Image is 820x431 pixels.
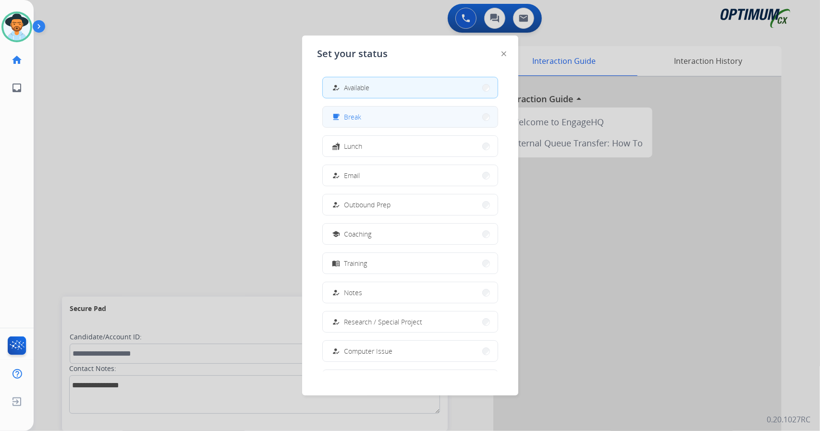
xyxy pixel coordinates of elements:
[344,258,367,268] span: Training
[344,229,372,239] span: Coaching
[332,113,340,121] mat-icon: free_breakfast
[344,112,362,122] span: Break
[332,84,340,92] mat-icon: how_to_reg
[332,171,340,180] mat-icon: how_to_reg
[332,201,340,209] mat-icon: how_to_reg
[332,142,340,150] mat-icon: fastfood
[323,136,498,156] button: Lunch
[344,83,370,93] span: Available
[502,51,506,56] img: close-button
[344,141,363,151] span: Lunch
[332,230,340,238] mat-icon: school
[323,282,498,303] button: Notes
[323,224,498,244] button: Coaching
[323,370,498,391] button: Internet Issue
[11,82,23,94] mat-icon: inbox
[344,200,391,210] span: Outbound Prep
[344,346,393,356] span: Computer Issue
[332,288,340,297] mat-icon: how_to_reg
[323,165,498,186] button: Email
[323,77,498,98] button: Available
[344,170,360,180] span: Email
[323,341,498,361] button: Computer Issue
[344,317,423,327] span: Research / Special Project
[318,47,388,60] span: Set your status
[323,194,498,215] button: Outbound Prep
[11,54,23,66] mat-icon: home
[323,311,498,332] button: Research / Special Project
[3,13,30,40] img: avatar
[323,107,498,127] button: Break
[332,318,340,326] mat-icon: how_to_reg
[332,259,340,267] mat-icon: menu_book
[332,347,340,355] mat-icon: how_to_reg
[323,253,498,274] button: Training
[767,414,810,425] p: 0.20.1027RC
[344,287,363,298] span: Notes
